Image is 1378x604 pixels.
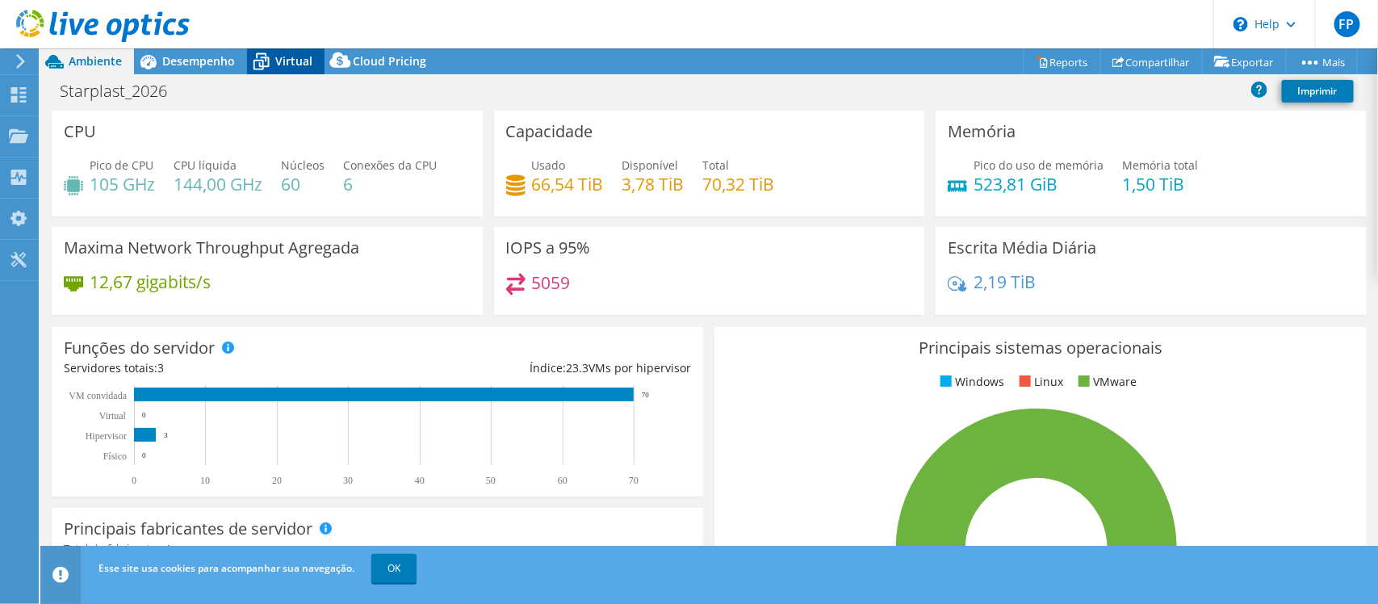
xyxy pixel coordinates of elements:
h4: 105 GHz [90,175,155,193]
a: Mais [1286,49,1358,74]
text: 40 [415,475,425,486]
span: Total [703,157,730,173]
text: Hipervisor [86,430,127,442]
span: Pico de CPU [90,157,153,173]
text: Virtual [99,410,127,422]
text: 10 [200,475,210,486]
span: Usado [532,157,566,173]
span: 23.3 [566,360,588,375]
div: Índice: VMs por hipervisor [378,359,692,377]
h4: 66,54 TiB [532,175,604,193]
h4: 5059 [532,274,571,292]
h4: 12,67 gigabits/s [90,273,211,291]
tspan: 100.0% [803,543,833,555]
span: Virtual [275,53,312,69]
h4: Total de fabricantes: [64,540,691,558]
span: Disponível [622,157,679,173]
h4: 1,50 TiB [1122,175,1198,193]
h3: Principais sistemas operacionais [727,339,1354,357]
a: Compartilhar [1100,49,1203,74]
tspan: Físico [103,451,127,462]
h4: 60 [281,175,325,193]
h4: 70,32 TiB [703,175,775,193]
svg: \n [1233,17,1248,31]
h3: CPU [64,123,96,141]
h3: Funções do servidor [64,339,215,357]
text: 0 [142,411,146,419]
h1: Starplast_2026 [52,82,192,100]
h4: 2,19 TiB [974,273,1036,291]
span: Conexões da CPU [343,157,437,173]
text: 0 [132,475,136,486]
h4: 144,00 GHz [174,175,262,193]
h4: 6 [343,175,437,193]
span: 1 [165,541,172,556]
span: Cloud Pricing [353,53,426,69]
span: CPU líquida [174,157,237,173]
span: 3 [157,360,164,375]
li: VMware [1074,373,1137,391]
text: VM convidada [69,390,127,401]
h3: Principais fabricantes de servidor [64,520,312,538]
a: Imprimir [1282,80,1354,103]
a: OK [371,554,417,583]
span: Esse site usa cookies para acompanhar sua navegação. [98,561,354,575]
text: 70 [629,475,639,486]
h3: Escrita Média Diária [948,239,1096,257]
a: Reports [1024,49,1101,74]
h3: Capacidade [506,123,593,141]
tspan: ESXi 7.0 [833,543,865,555]
text: 70 [642,391,650,399]
text: 3 [164,431,168,439]
h3: IOPS a 95% [506,239,591,257]
text: 50 [486,475,496,486]
text: 60 [558,475,568,486]
li: Linux [1016,373,1064,391]
text: 30 [343,475,353,486]
span: FP [1334,11,1360,37]
text: 0 [142,451,146,459]
text: 20 [272,475,282,486]
span: Desempenho [162,53,235,69]
h3: Memória [948,123,1016,141]
span: Núcleos [281,157,325,173]
div: Servidores totais: [64,359,378,377]
span: Ambiente [69,53,122,69]
h4: 3,78 TiB [622,175,685,193]
a: Exportar [1202,49,1287,74]
span: Memória total [1122,157,1198,173]
h3: Maxima Network Throughput Agregada [64,239,359,257]
span: Pico do uso de memória [974,157,1104,173]
li: Windows [936,373,1005,391]
h4: 523,81 GiB [974,175,1104,193]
